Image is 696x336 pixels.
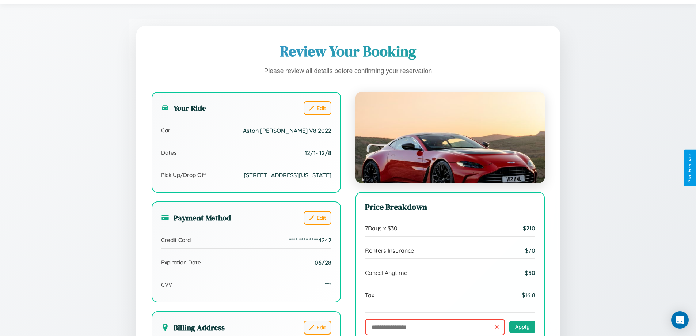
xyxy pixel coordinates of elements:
span: Renters Insurance [365,247,414,254]
h3: Your Ride [161,103,206,113]
h3: Price Breakdown [365,201,535,213]
img: Aston Martin V8 [355,92,545,183]
span: [STREET_ADDRESS][US_STATE] [244,171,331,179]
span: Tax [365,291,374,299]
span: Aston [PERSON_NAME] V8 2022 [243,127,331,134]
p: Please review all details before confirming your reservation [152,65,545,77]
span: 7 Days x $ 30 [365,224,398,232]
span: Credit Card [161,237,191,243]
div: Open Intercom Messenger [671,311,689,329]
span: 06/28 [315,259,331,266]
span: $ 70 [525,247,535,254]
span: Car [161,127,170,134]
span: Cancel Anytime [365,269,407,276]
div: Give Feedback [687,153,692,183]
span: $ 16.8 [522,291,535,299]
h3: Payment Method [161,212,231,223]
span: 12 / 1 - 12 / 8 [305,149,331,156]
h1: Review Your Booking [152,41,545,61]
span: CVV [161,281,172,288]
span: $ 210 [523,224,535,232]
button: Edit [304,101,331,115]
h3: Billing Address [161,322,225,333]
button: Edit [304,321,331,335]
span: Dates [161,149,176,156]
button: Apply [509,321,535,333]
span: Expiration Date [161,259,201,266]
button: Edit [304,211,331,225]
span: Pick Up/Drop Off [161,171,206,178]
span: $ 50 [525,269,535,276]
